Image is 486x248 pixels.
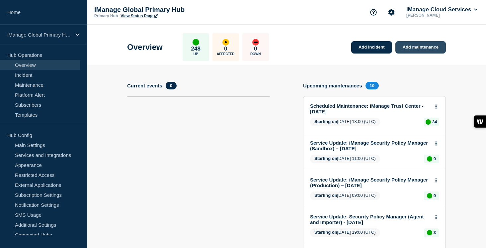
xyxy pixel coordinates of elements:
a: View Status Page [121,14,157,18]
p: 34 [432,119,437,124]
div: up [427,193,432,198]
span: [DATE] 18:00 (UTC) [310,118,380,126]
span: Starting on [314,230,337,235]
div: up [427,230,432,235]
div: down [252,39,259,46]
a: Service Update: iManage Security Policy Manager (Production) – [DATE] [310,177,430,188]
h1: Overview [127,43,163,52]
div: up [427,156,432,162]
span: [DATE] 09:00 (UTC) [310,191,380,200]
p: 0 [224,46,227,52]
a: Add incident [351,41,392,54]
button: Account settings [384,5,398,19]
p: 9 [434,193,436,198]
span: 10 [365,82,379,89]
div: up [193,39,199,46]
h4: Upcoming maintenances [303,83,362,88]
div: up [426,119,431,125]
a: Service Update: iManage Security Policy Manager (Sandbox) – [DATE] [310,140,430,151]
p: Primary Hub [94,14,118,18]
p: iManage Global Primary Hub [7,32,71,38]
h4: Current events [127,83,162,88]
span: Starting on [314,156,337,161]
a: Service Update: Security Policy Manager (Agent and Importer) - [DATE] [310,214,430,225]
p: 248 [191,46,201,52]
button: Support [366,5,380,19]
p: [PERSON_NAME] [405,13,474,18]
p: iManage Global Primary Hub [94,6,227,14]
p: 3 [434,230,436,235]
p: 0 [254,46,257,52]
p: Up [194,52,198,56]
span: Starting on [314,119,337,124]
p: Down [250,52,261,56]
a: Scheduled Maintenance: iManage Trust Center - [DATE] [310,103,430,114]
span: 0 [166,82,177,89]
div: affected [222,39,229,46]
span: [DATE] 11:00 (UTC) [310,155,380,163]
p: Affected [217,52,234,56]
a: Add maintenance [395,41,446,54]
span: [DATE] 19:00 (UTC) [310,228,380,237]
span: Starting on [314,193,337,198]
p: 9 [434,156,436,161]
button: iManage Cloud Services [405,6,479,13]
